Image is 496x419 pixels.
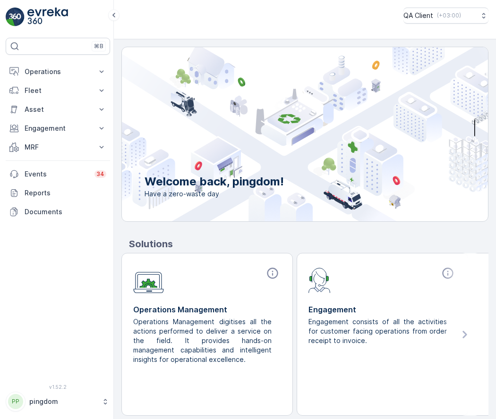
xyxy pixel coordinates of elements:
a: Documents [6,202,110,221]
div: PP [8,394,23,409]
p: pingdom [29,397,97,406]
p: ⌘B [94,42,103,50]
p: Engagement [25,124,91,133]
p: Operations Management [133,304,281,315]
span: Have a zero-waste day [145,189,284,199]
p: MRF [25,142,91,152]
p: Solutions [129,237,488,251]
p: Fleet [25,86,91,95]
button: QA Client(+03:00) [403,8,488,24]
img: city illustration [79,47,488,221]
p: Operations Management digitises all the actions performed to deliver a service on the field. It p... [133,317,274,364]
img: logo [6,8,25,26]
button: PPpingdom [6,392,110,411]
p: Operations [25,67,91,76]
button: MRF [6,138,110,157]
p: Reports [25,188,106,198]
p: Welcome back, pingdom! [145,174,284,189]
a: Reports [6,184,110,202]
p: QA Client [403,11,433,20]
p: Documents [25,207,106,217]
button: Engagement [6,119,110,138]
p: Engagement [308,304,456,315]
a: Events34 [6,165,110,184]
p: Asset [25,105,91,114]
button: Operations [6,62,110,81]
p: Engagement consists of all the activities for customer facing operations from order receipt to in... [308,317,449,345]
button: Fleet [6,81,110,100]
img: logo_light-DOdMpM7g.png [27,8,68,26]
p: 34 [96,170,104,178]
img: module-icon [133,267,164,293]
span: v 1.52.2 [6,384,110,390]
p: Events [25,169,89,179]
img: module-icon [308,267,331,293]
button: Asset [6,100,110,119]
p: ( +03:00 ) [437,12,461,19]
